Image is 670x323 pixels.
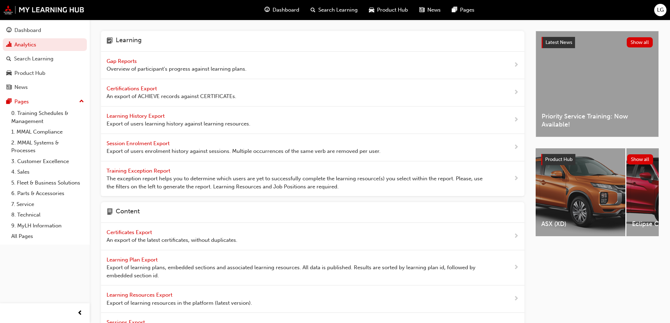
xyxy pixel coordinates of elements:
[369,6,374,14] span: car-icon
[259,3,305,17] a: guage-iconDashboard
[107,37,113,46] span: learning-icon
[446,3,480,17] a: pages-iconPages
[107,113,166,119] span: Learning History Export
[545,39,572,45] span: Latest News
[107,147,381,155] span: Export of users enrolment history against sessions. Multiple occurrences of the same verb are rem...
[627,37,653,47] button: Show all
[101,134,524,161] a: Session Enrolment Export Export of users enrolment history against sessions. Multiple occurrences...
[427,6,441,14] span: News
[8,108,87,127] a: 0. Training Schedules & Management
[107,168,172,174] span: Training Exception Report
[107,208,113,217] span: page-icon
[419,6,425,14] span: news-icon
[3,24,87,37] a: Dashboard
[6,56,11,62] span: search-icon
[77,309,83,318] span: prev-icon
[452,6,457,14] span: pages-icon
[513,143,519,152] span: next-icon
[107,229,153,235] span: Certificates Export
[460,6,474,14] span: Pages
[513,88,519,97] span: next-icon
[264,6,270,14] span: guage-icon
[513,61,519,70] span: next-icon
[101,79,524,106] a: Certifications Export An export of ACHIEVE records against CERTIFICATEs.next-icon
[107,92,236,101] span: An export of ACHIEVE records against CERTIFICATEs.
[8,137,87,156] a: 2. MMAL Systems & Processes
[542,112,653,128] span: Priority Service Training: Now Available!
[107,65,247,73] span: Overview of participant's progress against learning plans.
[107,175,491,190] span: The exception report helps you to determine which users are yet to successfully complete the lear...
[8,209,87,220] a: 8. Technical
[14,55,53,63] div: Search Learning
[536,31,659,137] a: Latest NewsShow allPriority Service Training: Now Available!
[6,42,12,48] span: chart-icon
[107,120,250,128] span: Export of users learning history against learning resources.
[8,231,87,242] a: All Pages
[3,52,87,65] a: Search Learning
[513,232,519,241] span: next-icon
[6,84,12,91] span: news-icon
[6,70,12,77] span: car-icon
[513,295,519,303] span: next-icon
[107,299,252,307] span: Export of learning resources in the platform (latest version).
[101,250,524,286] a: Learning Plan Export Export of learning plans, embedded sections and associated learning resource...
[101,223,524,250] a: Certificates Export An export of the latest certificates, without duplicates.next-icon
[107,236,237,244] span: An export of the latest certificates, without duplicates.
[14,26,41,34] div: Dashboard
[657,6,664,14] span: LG
[513,116,519,124] span: next-icon
[8,167,87,177] a: 4. Sales
[107,264,491,279] span: Export of learning plans, embedded sections and associated learning resources. All data is publis...
[363,3,414,17] a: car-iconProduct Hub
[8,199,87,210] a: 7. Service
[6,27,12,34] span: guage-icon
[3,67,87,80] a: Product Hub
[101,52,524,79] a: Gap Reports Overview of participant's progress against learning plans.next-icon
[3,95,87,108] button: Pages
[542,37,653,48] a: Latest NewsShow all
[8,220,87,231] a: 9. MyLH Information
[3,22,87,95] button: DashboardAnalyticsSearch LearningProduct HubNews
[14,98,29,106] div: Pages
[14,83,28,91] div: News
[101,106,524,134] a: Learning History Export Export of users learning history against learning resources.next-icon
[8,177,87,188] a: 5. Fleet & Business Solutions
[79,97,84,106] span: up-icon
[116,208,140,217] h4: Content
[654,4,666,16] button: LG
[8,188,87,199] a: 6. Parts & Accessories
[116,37,142,46] h4: Learning
[513,263,519,272] span: next-icon
[513,174,519,183] span: next-icon
[311,6,315,14] span: search-icon
[8,127,87,137] a: 1. MMAL Compliance
[6,99,12,105] span: pages-icon
[3,38,87,51] a: Analytics
[541,154,653,165] a: Product HubShow all
[318,6,358,14] span: Search Learning
[377,6,408,14] span: Product Hub
[3,81,87,94] a: News
[545,156,573,162] span: Product Hub
[14,69,45,77] div: Product Hub
[107,58,138,64] span: Gap Reports
[107,140,171,147] span: Session Enrolment Export
[101,161,524,197] a: Training Exception Report The exception report helps you to determine which users are yet to succ...
[536,148,625,236] a: ASX (XD)
[107,292,174,298] span: Learning Resources Export
[101,285,524,313] a: Learning Resources Export Export of learning resources in the platform (latest version).next-icon
[273,6,299,14] span: Dashboard
[4,5,84,14] img: mmal
[8,156,87,167] a: 3. Customer Excellence
[107,85,158,92] span: Certifications Export
[305,3,363,17] a: search-iconSearch Learning
[541,220,620,228] span: ASX (XD)
[107,257,159,263] span: Learning Plan Export
[414,3,446,17] a: news-iconNews
[627,154,653,164] button: Show all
